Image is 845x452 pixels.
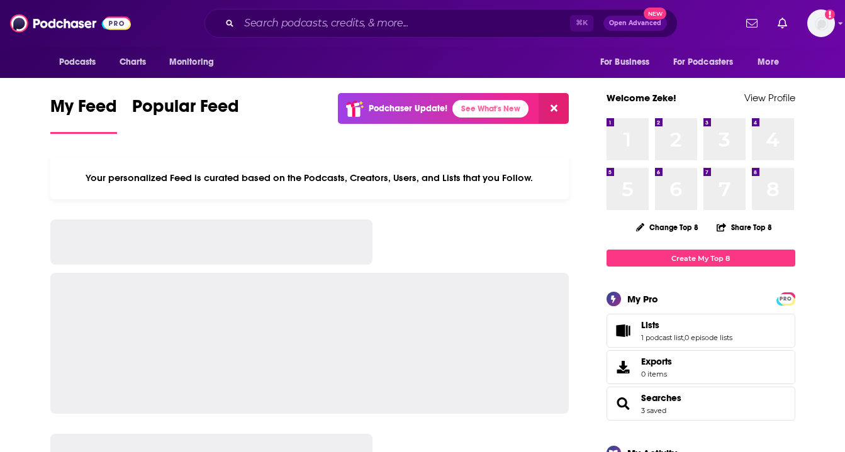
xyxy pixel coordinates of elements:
[611,395,636,412] a: Searches
[611,358,636,376] span: Exports
[607,350,795,384] a: Exports
[627,293,658,305] div: My Pro
[50,96,117,134] a: My Feed
[741,13,763,34] a: Show notifications dropdown
[607,387,795,421] span: Searches
[641,333,683,342] a: 1 podcast list
[50,50,113,74] button: open menu
[641,406,666,415] a: 3 saved
[685,333,732,342] a: 0 episode lists
[591,50,666,74] button: open menu
[50,96,117,124] span: My Feed
[758,53,779,71] span: More
[716,215,773,240] button: Share Top 8
[607,250,795,267] a: Create My Top 8
[683,333,685,342] span: ,
[673,53,734,71] span: For Podcasters
[132,96,239,124] span: Popular Feed
[10,11,131,35] img: Podchaser - Follow, Share and Rate Podcasts
[807,9,835,37] img: User Profile
[641,356,672,367] span: Exports
[59,53,96,71] span: Podcasts
[609,20,661,26] span: Open Advanced
[665,50,752,74] button: open menu
[452,100,529,118] a: See What's New
[607,314,795,348] span: Lists
[570,15,593,31] span: ⌘ K
[641,392,681,404] a: Searches
[744,92,795,104] a: View Profile
[825,9,835,19] svg: Add a profile image
[773,13,792,34] a: Show notifications dropdown
[239,13,570,33] input: Search podcasts, credits, & more...
[778,294,793,304] span: PRO
[369,103,447,114] p: Podchaser Update!
[603,16,667,31] button: Open AdvancedNew
[50,157,569,199] div: Your personalized Feed is curated based on the Podcasts, Creators, Users, and Lists that you Follow.
[160,50,230,74] button: open menu
[204,9,678,38] div: Search podcasts, credits, & more...
[111,50,154,74] a: Charts
[169,53,214,71] span: Monitoring
[749,50,795,74] button: open menu
[641,370,672,378] span: 0 items
[641,319,732,331] a: Lists
[807,9,835,37] span: Logged in as zeke_lerner
[641,319,659,331] span: Lists
[629,219,707,235] button: Change Top 8
[778,294,793,303] a: PRO
[600,53,650,71] span: For Business
[132,96,239,134] a: Popular Feed
[607,92,676,104] a: Welcome Zeke!
[611,322,636,339] a: Lists
[120,53,147,71] span: Charts
[644,8,666,19] span: New
[807,9,835,37] button: Show profile menu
